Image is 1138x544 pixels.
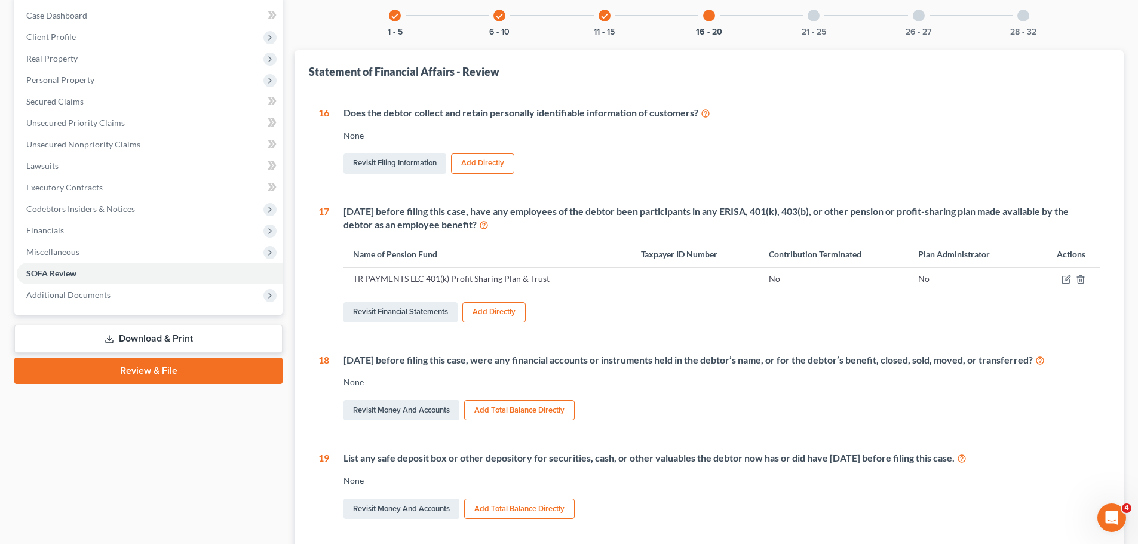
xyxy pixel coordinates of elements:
span: Unsecured Priority Claims [26,118,125,128]
iframe: Intercom live chat [1097,503,1126,532]
span: Codebtors Insiders & Notices [26,204,135,214]
span: 4 [1122,503,1131,513]
button: 26 - 27 [906,28,931,36]
button: Add Total Balance Directly [464,400,575,420]
div: 16 [318,106,329,176]
span: Personal Property [26,75,94,85]
a: Revisit Money and Accounts [343,400,459,420]
th: Actions [1029,241,1100,267]
span: Miscellaneous [26,247,79,257]
div: None [343,475,1100,487]
a: Revisit Financial Statements [343,302,458,322]
th: Taxpayer ID Number [631,241,759,267]
div: [DATE] before filing this case, were any financial accounts or instruments held in the debtor’s n... [343,354,1100,367]
a: Revisit Money and Accounts [343,499,459,519]
span: Case Dashboard [26,10,87,20]
button: 16 - 20 [696,28,722,36]
a: Secured Claims [17,91,283,112]
a: Revisit Filing Information [343,153,446,174]
button: Add Total Balance Directly [464,499,575,519]
span: Lawsuits [26,161,59,171]
th: Name of Pension Fund [343,241,631,267]
button: Add Directly [451,153,514,174]
span: Financials [26,225,64,235]
div: None [343,130,1100,142]
div: 19 [318,451,329,521]
span: SOFA Review [26,268,76,278]
button: 1 - 5 [388,28,403,36]
button: 28 - 32 [1010,28,1036,36]
button: Add Directly [462,302,526,322]
i: check [391,12,399,20]
div: Statement of Financial Affairs - Review [309,64,499,79]
a: SOFA Review [17,263,283,284]
a: Review & File [14,358,283,384]
div: [DATE] before filing this case, have any employees of the debtor been participants in any ERISA, ... [343,205,1100,232]
a: Lawsuits [17,155,283,177]
a: Unsecured Priority Claims [17,112,283,134]
span: Real Property [26,53,78,63]
a: Unsecured Nonpriority Claims [17,134,283,155]
a: Executory Contracts [17,177,283,198]
td: No [909,268,1030,290]
button: 21 - 25 [802,28,826,36]
th: Plan Administrator [909,241,1030,267]
span: Additional Documents [26,290,111,300]
span: Executory Contracts [26,182,103,192]
button: 6 - 10 [489,28,510,36]
div: Does the debtor collect and retain personally identifiable information of customers? [343,106,1100,120]
td: No [759,268,909,290]
i: check [495,12,504,20]
div: None [343,376,1100,388]
td: TR PAYMENTS LLC 401(k) Profit Sharing Plan & Trust [343,268,631,290]
div: 17 [318,205,329,325]
th: Contribution Terminated [759,241,909,267]
span: Client Profile [26,32,76,42]
a: Download & Print [14,325,283,353]
a: Case Dashboard [17,5,283,26]
div: List any safe deposit box or other depository for securities, cash, or other valuables the debtor... [343,451,1100,465]
span: Secured Claims [26,96,84,106]
button: 11 - 15 [594,28,615,36]
span: Unsecured Nonpriority Claims [26,139,140,149]
i: check [600,12,609,20]
div: 18 [318,354,329,423]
